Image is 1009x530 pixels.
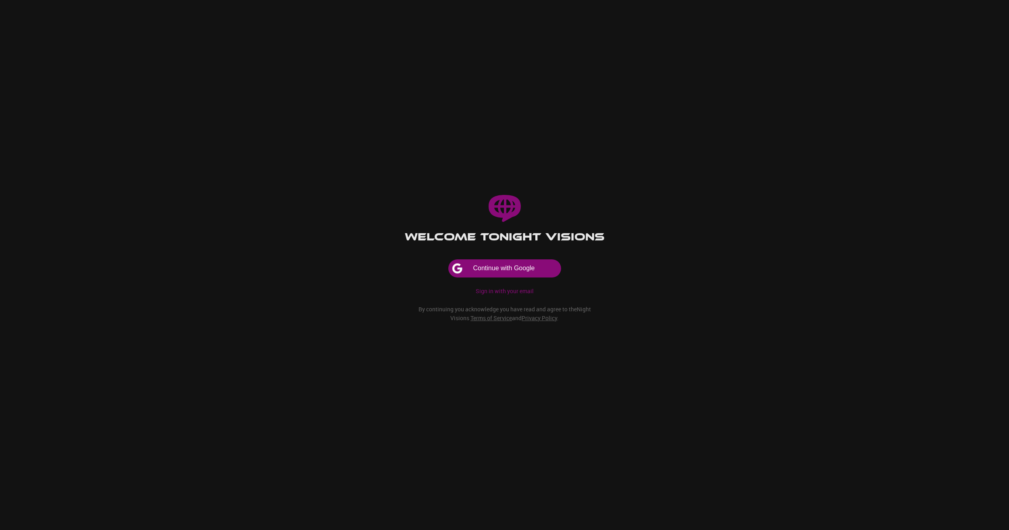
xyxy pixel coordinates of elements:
[489,195,521,222] img: Logo
[405,231,605,243] h1: Welcome to Night Visions
[408,305,601,323] h6: By continuing you acknowledge you have read and agree to the Night Visions and .
[522,314,557,322] a: Privacy Policy
[476,287,534,295] p: Sign in with your email
[452,263,473,274] img: google.svg
[470,314,512,322] a: Terms of Service
[448,259,561,277] button: Continue with Google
